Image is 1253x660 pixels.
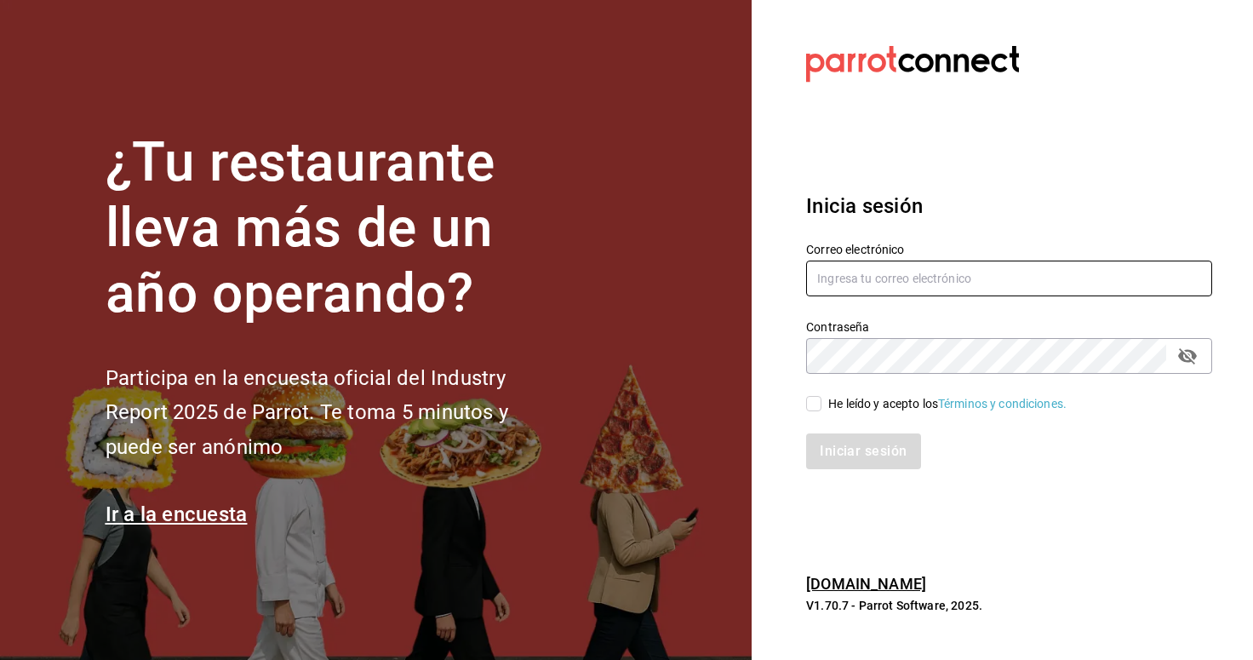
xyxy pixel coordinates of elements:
[938,397,1067,410] a: Términos y condiciones.
[1173,341,1202,370] button: passwordField
[806,575,926,593] a: [DOMAIN_NAME]
[106,130,565,326] h1: ¿Tu restaurante lleva más de un año operando?
[828,395,1067,413] div: He leído y acepto los
[806,261,1212,296] input: Ingresa tu correo electrónico
[806,321,1212,333] label: Contraseña
[806,244,1212,255] label: Correo electrónico
[106,502,248,526] a: Ir a la encuesta
[106,361,565,465] h2: Participa en la encuesta oficial del Industry Report 2025 de Parrot. Te toma 5 minutos y puede se...
[806,191,1212,221] h3: Inicia sesión
[806,597,1212,614] p: V1.70.7 - Parrot Software, 2025.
